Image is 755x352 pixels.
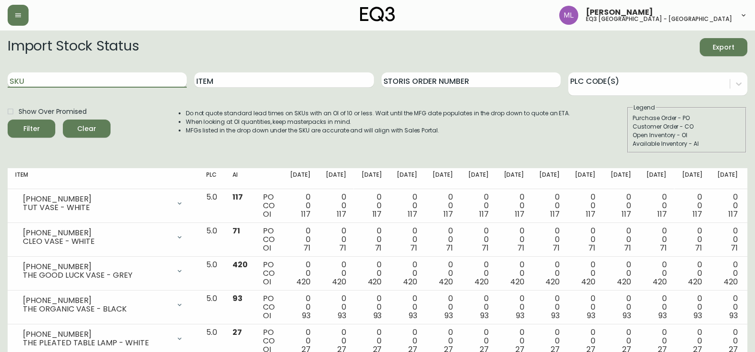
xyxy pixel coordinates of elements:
[717,227,738,252] div: 0 0
[468,193,489,219] div: 0 0
[639,168,674,189] th: [DATE]
[15,294,191,315] div: [PHONE_NUMBER]THE ORGANIC VASE - BLACK
[504,227,524,252] div: 0 0
[326,227,346,252] div: 0 0
[410,242,417,253] span: 71
[409,310,417,321] span: 93
[710,168,745,189] th: [DATE]
[682,227,703,252] div: 0 0
[682,193,703,219] div: 0 0
[611,294,631,320] div: 0 0
[199,168,225,189] th: PLC
[545,276,560,287] span: 420
[301,209,311,220] span: 117
[290,227,311,252] div: 0 0
[682,261,703,286] div: 0 0
[15,227,191,248] div: [PHONE_NUMBER]CLEO VASE - WHITE
[263,310,271,321] span: OI
[225,168,255,189] th: AI
[532,168,567,189] th: [DATE]
[517,242,524,253] span: 71
[575,294,595,320] div: 0 0
[624,242,631,253] span: 71
[622,209,631,220] span: 117
[693,209,702,220] span: 117
[23,195,170,203] div: [PHONE_NUMBER]
[707,41,740,53] span: Export
[551,310,560,321] span: 93
[362,227,382,252] div: 0 0
[23,229,170,237] div: [PHONE_NUMBER]
[575,227,595,252] div: 0 0
[658,310,667,321] span: 93
[15,193,191,214] div: [PHONE_NUMBER]TUT VASE - WHITE
[516,310,524,321] span: 93
[263,193,275,219] div: PO CO
[479,209,489,220] span: 117
[717,294,738,320] div: 0 0
[700,38,747,56] button: Export
[368,276,382,287] span: 420
[646,261,667,286] div: 0 0
[338,310,346,321] span: 93
[362,261,382,286] div: 0 0
[468,294,489,320] div: 0 0
[326,261,346,286] div: 0 0
[232,293,242,304] span: 93
[290,193,311,219] div: 0 0
[339,242,346,253] span: 71
[186,126,571,135] li: MFGs listed in the drop down under the SKU are accurate and will align with Sales Portal.
[373,310,382,321] span: 93
[397,227,417,252] div: 0 0
[586,16,732,22] h5: eq3 [GEOGRAPHIC_DATA] - [GEOGRAPHIC_DATA]
[728,209,738,220] span: 117
[63,120,111,138] button: Clear
[646,193,667,219] div: 0 0
[539,227,560,252] div: 0 0
[433,261,453,286] div: 0 0
[633,140,741,148] div: Available Inventory - AI
[724,276,738,287] span: 420
[8,38,139,56] h2: Import Stock Status
[303,242,311,253] span: 71
[617,276,631,287] span: 420
[23,305,170,313] div: THE ORGANIC VASE - BLACK
[362,193,382,219] div: 0 0
[8,168,199,189] th: Item
[633,114,741,122] div: Purchase Order - PO
[586,9,653,16] span: [PERSON_NAME]
[623,310,631,321] span: 93
[360,7,395,22] img: logo
[611,261,631,286] div: 0 0
[496,168,532,189] th: [DATE]
[633,122,741,131] div: Customer Order - CO
[504,294,524,320] div: 0 0
[515,209,524,220] span: 117
[653,276,667,287] span: 420
[588,242,595,253] span: 71
[403,276,417,287] span: 420
[263,261,275,286] div: PO CO
[657,209,667,220] span: 117
[539,294,560,320] div: 0 0
[389,168,425,189] th: [DATE]
[433,294,453,320] div: 0 0
[375,242,382,253] span: 71
[646,227,667,252] div: 0 0
[23,330,170,339] div: [PHONE_NUMBER]
[15,261,191,282] div: [PHONE_NUMBER]THE GOOD LUCK VASE - GREY
[232,259,248,270] span: 420
[729,310,738,321] span: 93
[694,310,702,321] span: 93
[15,328,191,349] div: [PHONE_NUMBER]THE PLEATED TABLE LAMP - WHITE
[611,227,631,252] div: 0 0
[553,242,560,253] span: 71
[474,276,489,287] span: 420
[397,294,417,320] div: 0 0
[199,223,225,257] td: 5.0
[682,294,703,320] div: 0 0
[539,261,560,286] div: 0 0
[23,203,170,212] div: TUT VASE - WHITE
[468,261,489,286] div: 0 0
[603,168,639,189] th: [DATE]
